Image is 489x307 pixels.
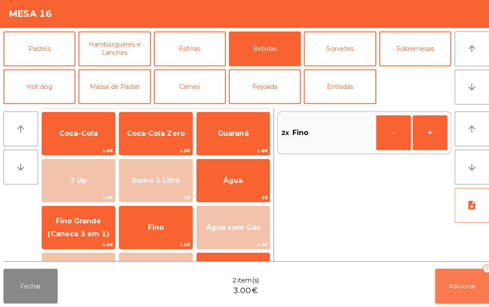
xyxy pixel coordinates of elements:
span: Coca-Cola [59,131,97,139]
i: arrow_downward [463,84,474,94]
button: Sorvetes [301,34,373,68]
h4: Mesa 16 [9,9,52,22]
button: Fechar [3,269,57,304]
button: note_add [451,189,486,223]
button: Feijoada [227,71,298,106]
span: 1.8€ [42,194,114,203]
button: Pastéis [3,34,75,68]
span: 1.8€ [118,148,191,156]
span: Fino Grande (Caneca 3 em 1) [48,217,108,238]
span: 1€ [195,194,268,203]
span: Fino [147,224,163,232]
button: arrow_downward [451,151,486,185]
span: Guaraná [216,131,246,139]
span: Adicionar [445,282,473,290]
span: 4.5€ [42,241,114,249]
span: 2x [279,128,287,141]
span: Sumo 1 Litro [131,177,178,185]
button: Hambúrgueres e Lanches [78,34,149,68]
span: Água [221,177,241,185]
button: Entradas [301,71,373,106]
span: Coca-Cola Zero [126,131,183,139]
span: 7 Up [70,177,86,185]
span: 3€ [118,194,191,203]
span: Fino [290,128,306,141]
span: 1.5€ [118,241,191,249]
button: Massa de Pastel [78,71,149,106]
button: arrow_downward [3,151,38,185]
button: arrow_upward [451,34,486,68]
span: item(s) [236,276,257,285]
button: Hot dog [3,71,75,106]
span: 2 [231,276,235,285]
button: Carnes [153,71,224,106]
button: - [373,117,408,151]
button: Sobremesas [376,34,448,68]
span: 1.8€ [42,148,114,156]
i: arrow_upward [463,46,474,56]
button: arrow_upward [3,113,38,147]
span: 3.00€ [231,285,256,297]
button: + [409,117,444,151]
div: 2 [479,265,488,273]
button: Esfirras [153,34,224,68]
span: 1.8€ [195,148,268,156]
i: arrow_upward [15,125,26,135]
button: arrow_upward [451,113,486,147]
i: note_add [463,201,474,211]
span: Água com Gás [204,224,258,232]
button: arrow_downward [451,72,486,106]
button: Bebidas [227,34,298,68]
button: Adicionar2 [432,269,486,304]
i: arrow_downward [463,163,474,173]
i: arrow_upward [463,125,474,135]
span: 1.5€ [195,241,268,249]
i: arrow_downward [15,163,26,173]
